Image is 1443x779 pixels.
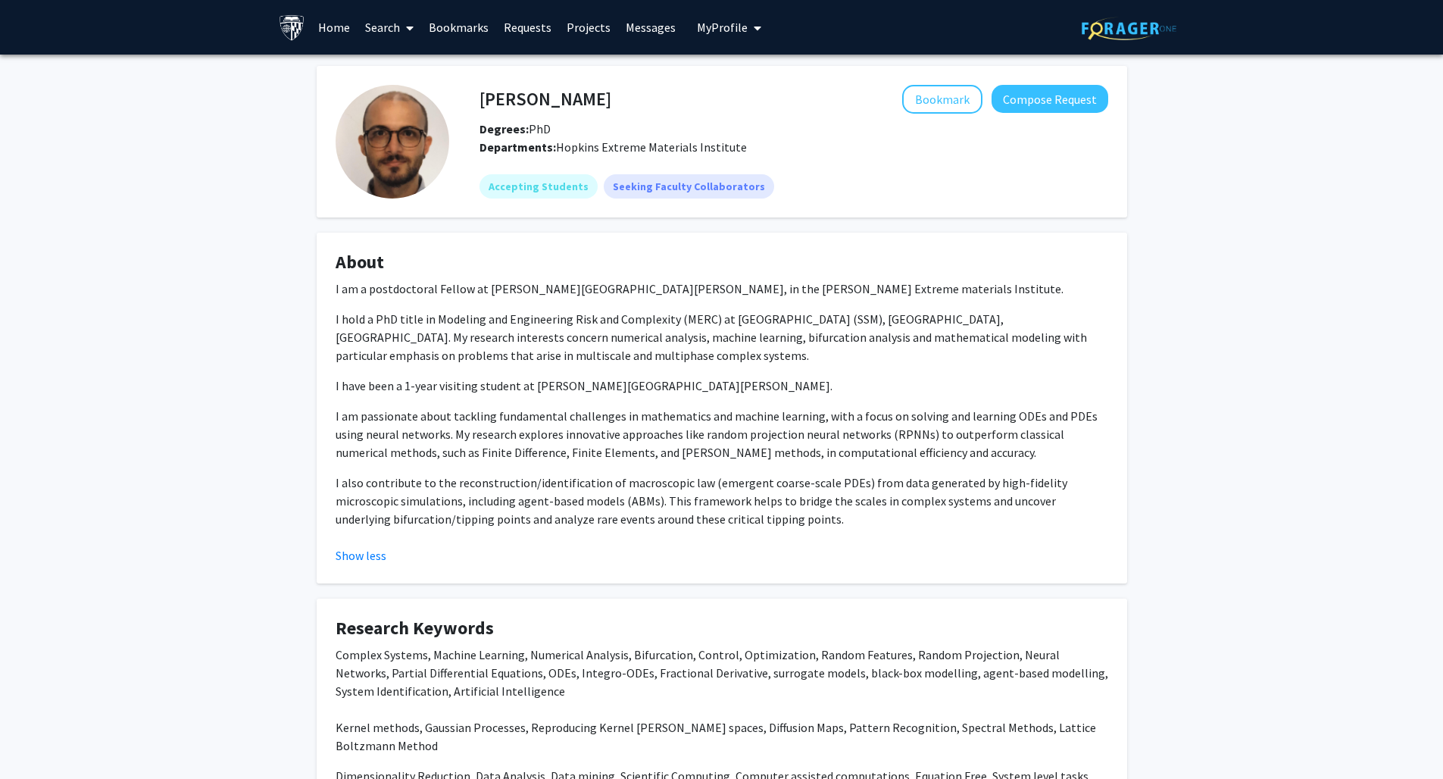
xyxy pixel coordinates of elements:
a: Search [358,1,421,54]
p: I am passionate about tackling fundamental challenges in mathematics and machine learning, with a... [336,407,1108,461]
button: Add Gianluca Fabiani to Bookmarks [902,85,982,114]
img: Johns Hopkins University Logo [279,14,305,41]
p: Complex Systems, Machine Learning, Numerical Analysis, Bifurcation, Control, Optimization, Random... [336,646,1108,755]
img: Profile Picture [336,85,449,199]
h4: Research Keywords [336,618,1108,640]
a: Projects [559,1,618,54]
a: Messages [618,1,683,54]
mat-chip: Seeking Faculty Collaborators [604,174,774,199]
span: My Profile [697,20,748,35]
iframe: Chat [11,711,64,768]
h4: [PERSON_NAME] [479,85,611,113]
span: PhD [479,121,551,136]
a: Requests [496,1,559,54]
p: I hold a PhD title in Modeling and Engineering Risk and Complexity (MERC) at [GEOGRAPHIC_DATA] (S... [336,310,1108,364]
a: Bookmarks [421,1,496,54]
span: Hopkins Extreme Materials Institute [556,139,747,155]
a: Home [311,1,358,54]
button: Compose Request to Gianluca Fabiani [992,85,1108,113]
p: I am a postdoctoral Fellow at [PERSON_NAME][GEOGRAPHIC_DATA][PERSON_NAME], in the [PERSON_NAME] E... [336,280,1108,298]
button: Show less [336,546,386,565]
img: ForagerOne Logo [1082,17,1176,40]
mat-chip: Accepting Students [479,174,598,199]
p: I also contribute to the reconstruction/identification of macroscopic law (emergent coarse-scale ... [336,474,1108,528]
b: Departments: [479,139,556,155]
b: Degrees: [479,121,529,136]
h4: About [336,252,1108,274]
p: I have been a 1-year visiting student at [PERSON_NAME][GEOGRAPHIC_DATA][PERSON_NAME]. [336,377,1108,395]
